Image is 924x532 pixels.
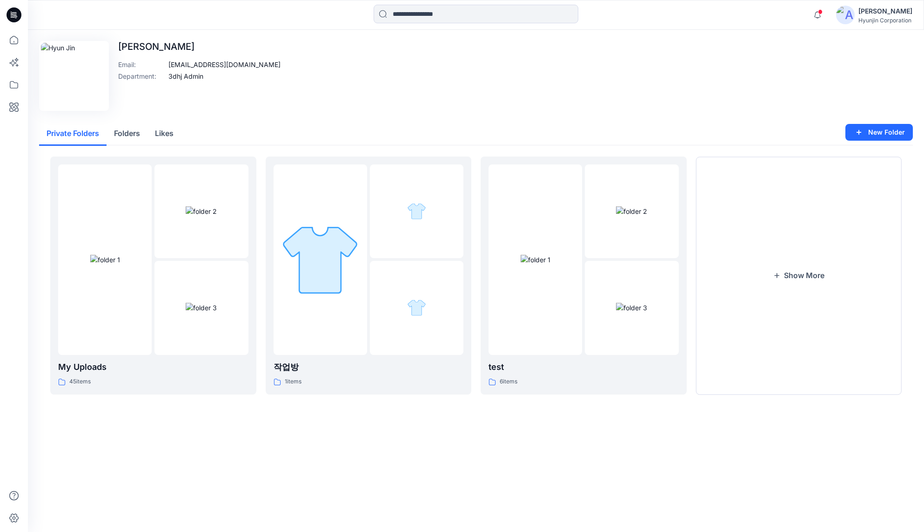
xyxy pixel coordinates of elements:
[845,124,913,141] button: New Folder
[266,157,472,395] a: folder 1folder 2folder 3작업방1items
[280,219,361,300] img: folder 1
[118,41,281,52] p: [PERSON_NAME]
[500,377,517,387] p: 6 items
[616,303,647,313] img: folder 3
[696,157,902,395] button: Show More
[521,255,550,265] img: folder 1
[147,122,181,146] button: Likes
[69,377,91,387] p: 45 items
[118,71,165,81] p: Department :
[836,6,855,24] img: avatar
[407,202,426,221] img: folder 2
[186,303,217,313] img: folder 3
[107,122,147,146] button: Folders
[168,71,203,81] p: 3dhj Admin
[489,361,679,374] p: test
[858,6,912,17] div: [PERSON_NAME]
[616,206,647,216] img: folder 2
[39,122,107,146] button: Private Folders
[274,361,464,374] p: 작업방
[118,60,165,69] p: Email :
[50,157,256,395] a: folder 1folder 2folder 3My Uploads45items
[407,298,426,317] img: folder 3
[168,60,281,69] p: [EMAIL_ADDRESS][DOMAIN_NAME]
[58,361,248,374] p: My Uploads
[90,255,120,265] img: folder 1
[41,43,107,109] img: Hyun Jin
[481,157,687,395] a: folder 1folder 2folder 3test6items
[285,377,301,387] p: 1 items
[858,17,912,24] div: Hyunjin Corporation
[186,206,217,216] img: folder 2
